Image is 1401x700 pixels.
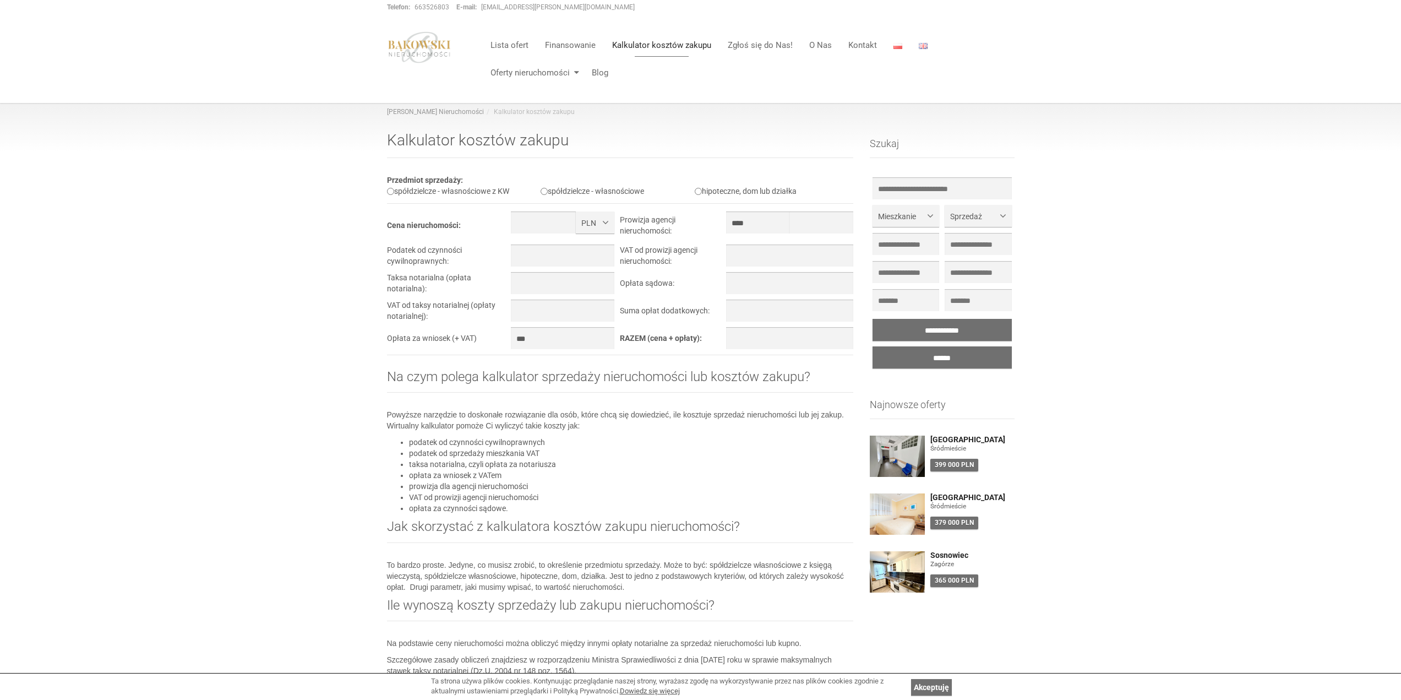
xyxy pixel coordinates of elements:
[576,211,614,234] button: PLN
[482,62,584,84] a: Oferty nieruchomości
[695,188,702,195] input: hipoteczne, dom lub działka
[719,34,801,56] a: Zgłoś się do Nas!
[870,138,1015,158] h3: Szukaj
[620,211,726,245] td: Prowizja agencji nieruchomości:
[620,272,726,300] td: Opłata sądowa:
[930,574,978,587] div: 365 000 PLN
[870,399,1015,419] h3: Najnowsze oferty
[387,221,461,230] b: Cena nieruchomości:
[409,448,854,459] li: podatek od sprzedaży mieszkania VAT
[409,470,854,481] li: opłata za wniosek z VATem
[387,519,854,542] h2: Jak skorzystać z kalkulatora kosztów zakupu nieruchomości?
[409,481,854,492] li: prowizja dla agencji nieruchomości
[387,300,511,327] td: VAT od taksy notarialnej (opłaty notarialnej):
[387,560,854,593] p: To bardzo proste. Jedyne, co musisz zrobić, to określenie przedmiotu sprzedaży. Może to być: spół...
[387,370,854,393] h2: Na czym polega kalkulator sprzedaży nieruchomości lub kosztów zakupu?
[581,218,601,229] span: PLN
[620,245,726,272] td: VAT od prowizji agencji nieruchomości:
[620,687,680,695] a: Dowiedz się więcej
[387,108,484,116] a: [PERSON_NAME] Nieruchomości
[930,551,1015,560] a: Sosnowiec
[387,31,452,63] img: logo
[950,211,997,222] span: Sprzedaż
[387,638,854,649] p: Na podstawie ceny nieruchomości można obliczyć między innymi opłaty notarialne za sprzedaż nieruc...
[584,62,608,84] a: Blog
[840,34,885,56] a: Kontakt
[930,560,1015,569] figure: Zagórze
[387,3,410,11] strong: Telefon:
[482,34,537,56] a: Lista ofert
[893,43,902,49] img: Polski
[409,459,854,470] li: taksa notarialna, czyli opłata za notariusza
[387,598,854,621] h2: Ile wynoszą koszty sprzedaży lub zakupu nieruchomości?
[387,132,854,158] h1: Kalkulator kosztów zakupu
[801,34,840,56] a: O Nas
[387,176,463,185] b: Przedmiot sprzedaży:
[387,188,394,195] input: spółdzielcze - własnościowe z KW
[620,300,726,327] td: Suma opłat dodatkowych:
[695,187,797,196] label: hipoteczne, dom lub działka
[484,107,575,117] li: Kalkulator kosztów zakupu
[387,409,854,431] p: Powyższe narzędzie to doskonałe rozwiązanie dla osób, które chcą się dowiedzieć, ile kosztuje spr...
[873,205,939,227] button: Mieszkanie
[387,187,509,196] label: spółdzielcze - własnościowe z KW
[911,679,952,696] a: Akceptuję
[409,503,854,514] li: opłata za czynności sądowe.
[930,444,1015,453] figure: Śródmieście
[409,492,854,503] li: VAT od prowizji agencji nieruchomości
[541,187,644,196] label: spółdzielcze - własnościowe
[431,676,906,697] div: Ta strona używa plików cookies. Kontynuując przeglądanie naszej strony, wyrażasz zgodę na wykorzy...
[409,437,854,448] li: podatek od czynności cywilnoprawnych
[930,493,1015,502] a: [GEOGRAPHIC_DATA]
[620,334,702,343] b: RAZEM (cena + opłaty):
[415,3,449,11] a: 663526803
[387,245,511,272] td: Podatek od czynności cywilnoprawnych:
[541,188,548,195] input: spółdzielcze - własnościowe
[537,34,604,56] a: Finansowanie
[387,654,854,676] p: Szczegółowe zasady obliczeń znajdziesz w rozporządzeniu Ministra Sprawiedliwości z dnia [DATE] ro...
[387,327,511,355] td: Opłata za wniosek (+ VAT)
[930,436,1015,444] a: [GEOGRAPHIC_DATA]
[930,502,1015,511] figure: Śródmieście
[919,43,928,49] img: English
[456,3,477,11] strong: E-mail:
[481,3,635,11] a: [EMAIL_ADDRESS][PERSON_NAME][DOMAIN_NAME]
[604,34,719,56] a: Kalkulator kosztów zakupu
[945,205,1011,227] button: Sprzedaż
[930,459,978,471] div: 399 000 PLN
[930,517,978,529] div: 379 000 PLN
[387,272,511,300] td: Taksa notarialna (opłata notarialna):
[878,211,925,222] span: Mieszkanie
